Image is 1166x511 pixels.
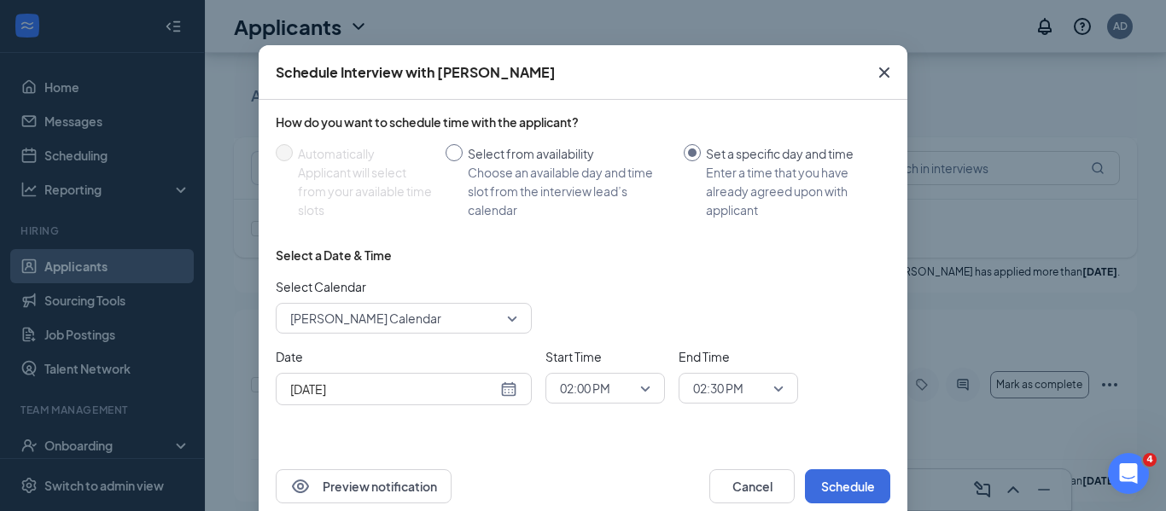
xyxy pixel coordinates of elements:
[468,163,670,219] div: Choose an available day and time slot from the interview lead’s calendar
[805,469,890,503] button: Schedule
[290,476,311,496] svg: Eye
[290,380,497,398] input: Sep 15, 2025
[290,305,441,331] span: [PERSON_NAME] Calendar
[276,277,532,296] span: Select Calendar
[679,347,798,366] span: End Time
[861,45,907,100] button: Close
[276,113,890,131] div: How do you want to schedule time with the applicant?
[276,63,556,82] div: Schedule Interview with [PERSON_NAME]
[1143,453,1157,467] span: 4
[706,144,877,163] div: Set a specific day and time
[276,347,532,366] span: Date
[276,247,392,264] div: Select a Date & Time
[709,469,795,503] button: Cancel
[560,375,610,401] span: 02:00 PM
[298,163,432,219] div: Applicant will select from your available time slots
[298,144,432,163] div: Automatically
[468,144,670,163] div: Select from availability
[276,469,452,503] button: EyePreview notification
[1108,453,1149,494] iframe: Intercom live chat
[706,163,877,219] div: Enter a time that you have already agreed upon with applicant
[545,347,665,366] span: Start Time
[693,375,743,401] span: 02:30 PM
[874,62,895,83] svg: Cross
